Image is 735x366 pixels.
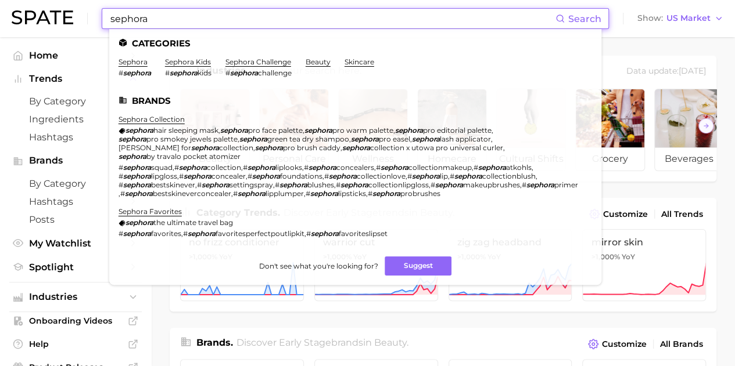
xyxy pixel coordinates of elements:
span: pro warm palette [332,126,393,135]
span: # [324,172,329,180]
div: , , , , , , , , , , , , , , , , , , , , , [119,163,578,198]
span: >1,000% [591,252,619,261]
li: Brands [119,96,592,106]
em: sephora [340,180,368,189]
span: Discover Early Stage brands in . [236,337,408,348]
em: sephora [202,180,230,189]
em: sephora [119,135,146,143]
a: sephora [119,57,148,66]
a: sephora collection [119,115,185,124]
span: challenge [258,68,292,77]
em: sephora [191,143,219,152]
span: favoritesperfectpoutlipkit [216,229,304,238]
span: concealers [336,163,374,172]
span: Don't see what you're looking for? [259,262,378,270]
em: sephora [252,172,280,180]
span: # [233,189,238,198]
span: collectionmakeup [408,163,472,172]
span: Customize [602,339,647,349]
span: makeupbrushes [463,180,520,189]
span: Onboarding Videos [29,316,122,326]
a: mirror skin>1,000% YoY [582,229,706,301]
span: foundations [280,172,322,180]
a: Spotlight [9,258,142,276]
span: # [336,180,340,189]
span: US Market [666,15,711,21]
div: Data update: [DATE] [626,64,706,79]
span: Hashtags [29,132,122,143]
em: sephora [170,68,198,77]
em: sephora [310,189,338,198]
span: # [450,172,454,180]
a: grocery [575,89,645,171]
em: sephora [230,68,258,77]
span: # [368,189,372,198]
img: SPATE [12,10,73,24]
a: Posts [9,211,142,229]
a: sephora challenge [225,57,291,66]
em: sephora [123,68,151,77]
span: Ingredients [29,114,122,125]
span: atkohls [506,163,532,172]
a: Ingredients [9,110,142,128]
span: # [376,163,381,172]
button: Industries [9,288,142,306]
span: liplooks [275,163,302,172]
span: Spotlight [29,262,122,273]
a: by Category [9,92,142,110]
a: All Brands [657,336,706,352]
span: collection [219,143,253,152]
button: Customize [586,206,651,222]
a: beverages [654,89,724,171]
span: # [120,189,125,198]
span: collection x utowa pro universal curler [370,143,503,152]
span: collection [207,163,241,172]
a: All Trends [658,206,706,222]
span: concealer [211,172,246,180]
em: sephora [255,143,283,152]
span: pro smokey jewels palette [146,135,238,143]
span: # [119,172,123,180]
span: mirror skin [591,237,697,248]
button: Trends [9,70,142,88]
span: Hashtags [29,196,122,207]
em: sephora [184,172,211,180]
span: # [431,180,435,189]
a: Help [9,335,142,353]
em: sephora [238,189,266,198]
span: grocery [576,147,644,171]
span: bestskinever [151,180,195,189]
span: Brands [29,155,122,166]
span: Customize [603,209,648,219]
span: beverages [655,147,723,171]
em: sephora [123,180,151,189]
span: kids [198,68,211,77]
em: sephora [220,126,248,135]
span: squad [151,163,173,172]
span: All Brands [660,339,703,349]
span: # [407,172,412,180]
span: favorites [151,229,181,238]
span: primer [554,180,578,189]
span: Search [568,13,601,24]
button: Suggest [385,256,451,276]
span: # [306,229,311,238]
em: sephora [304,126,332,135]
span: by Category [29,178,122,189]
em: sephora [329,172,357,180]
span: # [225,68,230,77]
em: sephora [311,229,339,238]
span: green tea dry shampoo [267,135,349,143]
span: probrushes [400,189,440,198]
span: settingspray [230,180,273,189]
span: Help [29,339,122,349]
span: Home [29,50,122,61]
em: sephora [412,135,440,143]
em: sephora [478,163,506,172]
span: # [119,180,123,189]
em: sephora [351,135,379,143]
span: collectionlove [357,172,406,180]
span: collectionlipgloss [368,180,429,189]
em: sephora [372,189,400,198]
span: lipplumper [266,189,304,198]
